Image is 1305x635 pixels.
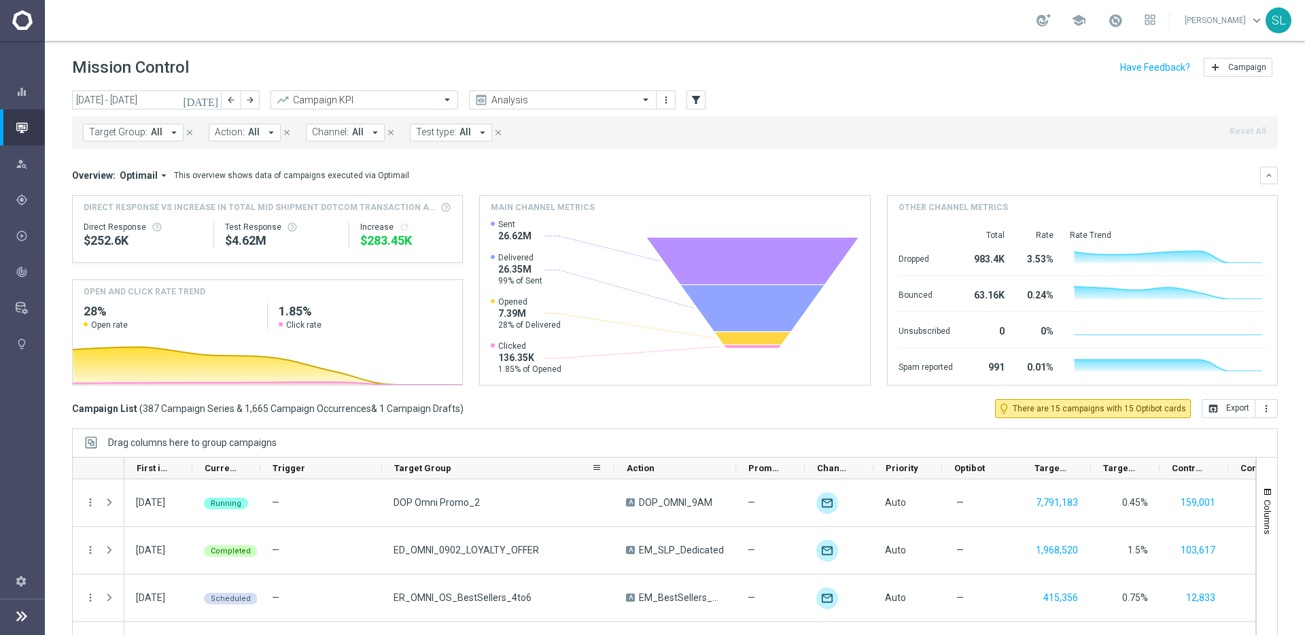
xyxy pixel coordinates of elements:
div: Analyze [16,266,44,278]
button: add Campaign [1204,58,1272,77]
h4: OPEN AND CLICK RATE TREND [84,286,205,298]
span: Auto [885,592,906,603]
span: 387 Campaign Series & 1,665 Campaign Occurrences [143,402,371,415]
ng-select: Campaign KPI [271,90,458,109]
div: Press SPACE to select this row. [73,527,124,574]
span: Control Response Rate [1240,463,1274,473]
colored-tag: Scheduled [204,591,258,604]
button: arrow_back [222,90,241,109]
span: Channel: [312,126,349,138]
span: Optibot [954,463,985,473]
button: more_vert [84,544,97,556]
div: 0.01% [1021,355,1054,377]
span: Columns [1262,500,1273,534]
span: 1.85% of Opened [498,364,561,375]
span: All [248,126,260,138]
div: 63.16K [969,283,1005,305]
div: Press SPACE to select this row. [73,574,124,622]
button: Data Studio [15,303,45,313]
i: person_search [16,158,28,170]
div: 01 Sep 2025, Monday [136,591,165,604]
button: Test type: All arrow_drop_down [410,124,492,141]
span: EM_BestSellers_OS [639,591,725,604]
div: $252,599 [84,233,203,249]
i: close [493,128,503,137]
i: close [282,128,292,137]
span: ( [139,402,143,415]
button: Action: All arrow_drop_down [209,124,281,141]
button: gps_fixed Plan [15,194,45,205]
i: track_changes [16,266,28,278]
button: filter_alt [686,90,706,109]
button: 159,001 [1179,494,1217,511]
i: settings [15,574,27,587]
span: — [956,496,964,509]
div: Explore [16,158,44,170]
button: 415,356 [1042,589,1079,606]
span: school [1071,13,1086,28]
span: 0.75% [1122,592,1148,603]
span: Campaign [1228,63,1266,72]
multiple-options-button: Export to CSV [1202,402,1278,413]
i: arrow_back [226,95,236,105]
span: Action [627,463,655,473]
i: add [1210,62,1221,73]
div: Execute [16,230,44,242]
div: Optibot [16,326,44,362]
span: 1.5% [1128,545,1148,555]
span: 26.35M [498,263,542,275]
div: $283,454 [360,233,452,249]
i: more_vert [1261,403,1272,414]
button: 1,968,520 [1034,542,1079,559]
div: 983.4K [969,247,1005,269]
span: ) [460,402,464,415]
button: Mission Control [15,122,45,133]
h4: Other channel metrics [899,201,1008,213]
span: 136.35K [498,351,561,364]
span: — [272,497,279,508]
span: A [626,498,635,507]
div: Settings [7,563,35,599]
span: 26.62M [498,230,532,242]
span: A [626,546,635,554]
div: Press SPACE to select this row. [73,479,124,527]
span: Running [211,499,241,508]
i: [DATE] [183,94,220,106]
button: more_vert [84,591,97,604]
span: — [748,591,755,604]
i: lightbulb_outline [998,402,1010,415]
span: Priority [886,463,918,473]
button: refresh [399,222,410,233]
button: keyboard_arrow_down [1260,167,1278,184]
i: arrow_drop_down [158,169,170,182]
div: Spam reported [899,355,953,377]
span: Auto [885,545,906,555]
button: more_vert [84,496,97,509]
span: Control Customers [1172,463,1205,473]
div: Direct Response [84,222,203,233]
button: lightbulb_outline There are 15 campaigns with 15 Optibot cards [995,399,1191,418]
button: 12,833 [1185,589,1217,606]
span: — [748,496,755,509]
span: Target Group [394,463,451,473]
span: 7.39M [498,307,561,320]
div: Dropped [899,247,953,269]
div: 0% [1021,319,1054,341]
button: equalizer Dashboard [15,86,45,97]
i: close [386,128,396,137]
img: Optimail [816,587,838,609]
button: lightbulb Optibot [15,339,45,349]
i: preview [474,93,488,107]
button: person_search Explore [15,158,45,169]
span: All [352,126,364,138]
i: arrow_drop_down [265,126,277,139]
span: Clicked [498,341,561,351]
i: open_in_browser [1208,403,1219,414]
div: Optimail [816,492,838,514]
span: — [272,545,279,555]
h2: 1.85% [279,303,451,320]
span: Sent [498,219,532,230]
